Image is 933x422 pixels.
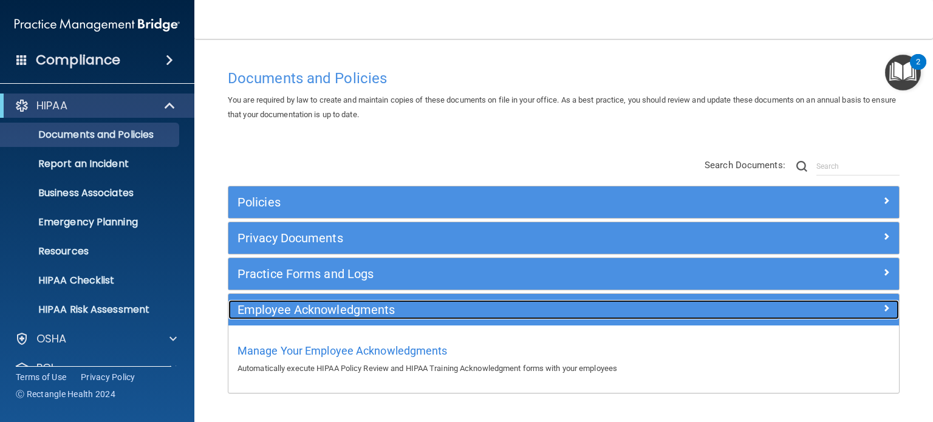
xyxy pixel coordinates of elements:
a: PCI [15,361,177,375]
a: Privacy Documents [238,228,890,248]
p: Automatically execute HIPAA Policy Review and HIPAA Training Acknowledgment forms with your emplo... [238,361,890,376]
p: HIPAA Checklist [8,274,174,287]
span: Ⓒ Rectangle Health 2024 [16,388,115,400]
p: PCI [36,361,53,375]
p: HIPAA [36,98,67,113]
h4: Compliance [36,52,120,69]
a: Employee Acknowledgments [238,300,890,319]
div: 2 [916,62,920,78]
span: Manage Your Employee Acknowledgments [238,344,448,357]
span: You are required by law to create and maintain copies of these documents on file in your office. ... [228,95,896,119]
p: Report an Incident [8,158,174,170]
p: OSHA [36,332,67,346]
h5: Employee Acknowledgments [238,303,722,316]
h5: Privacy Documents [238,231,722,245]
p: Documents and Policies [8,129,174,141]
button: Open Resource Center, 2 new notifications [885,55,921,90]
a: Terms of Use [16,371,66,383]
a: OSHA [15,332,177,346]
img: ic-search.3b580494.png [796,161,807,172]
a: Manage Your Employee Acknowledgments [238,347,448,356]
span: Search Documents: [705,160,785,171]
a: Privacy Policy [81,371,135,383]
h5: Policies [238,196,722,209]
img: PMB logo [15,13,180,37]
p: Emergency Planning [8,216,174,228]
h4: Documents and Policies [228,70,900,86]
a: HIPAA [15,98,176,113]
a: Practice Forms and Logs [238,264,890,284]
a: Policies [238,192,890,212]
p: HIPAA Risk Assessment [8,304,174,316]
input: Search [816,157,900,175]
h5: Practice Forms and Logs [238,267,722,281]
p: Resources [8,245,174,257]
p: Business Associates [8,187,174,199]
